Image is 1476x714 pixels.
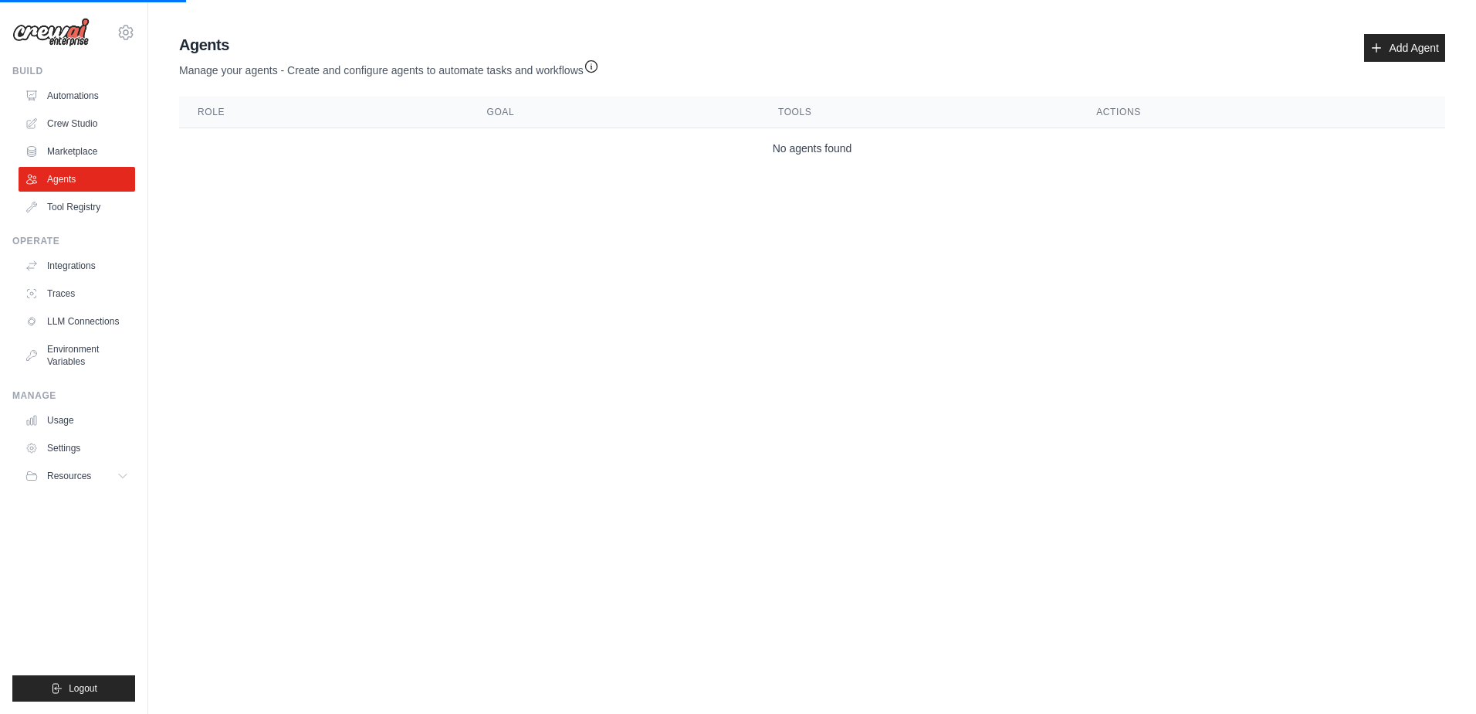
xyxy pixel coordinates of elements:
[760,97,1078,128] th: Tools
[19,111,135,136] a: Crew Studio
[12,65,135,77] div: Build
[179,128,1445,169] td: No agents found
[19,408,135,433] a: Usage
[19,309,135,334] a: LLM Connections
[179,56,599,78] p: Manage your agents - Create and configure agents to automate tasks and workflows
[19,281,135,306] a: Traces
[12,675,135,702] button: Logout
[19,167,135,192] a: Agents
[19,464,135,488] button: Resources
[19,83,135,108] a: Automations
[69,682,97,695] span: Logout
[468,97,759,128] th: Goal
[47,470,91,482] span: Resources
[179,97,468,128] th: Role
[1364,34,1445,62] a: Add Agent
[1078,97,1445,128] th: Actions
[19,253,135,278] a: Integrations
[12,18,90,47] img: Logo
[12,235,135,247] div: Operate
[19,337,135,374] a: Environment Variables
[12,389,135,402] div: Manage
[19,436,135,461] a: Settings
[19,195,135,219] a: Tool Registry
[179,34,599,56] h2: Agents
[19,139,135,164] a: Marketplace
